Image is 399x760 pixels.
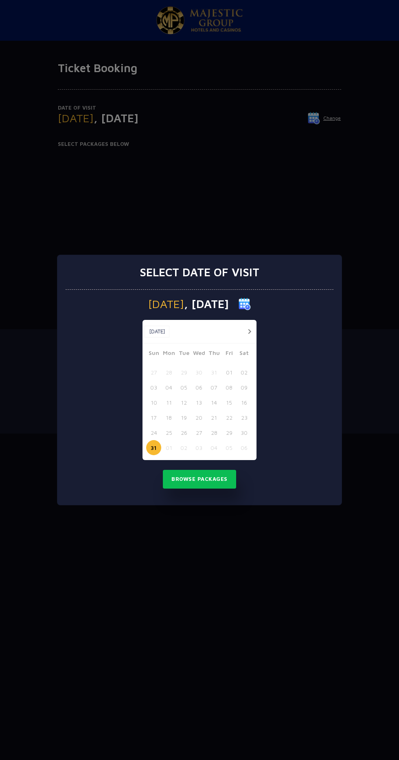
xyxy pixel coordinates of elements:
[221,395,237,410] button: 15
[206,410,221,425] button: 21
[146,410,161,425] button: 17
[221,440,237,455] button: 05
[206,440,221,455] button: 04
[206,380,221,395] button: 07
[191,440,206,455] button: 03
[161,348,176,360] span: Mon
[191,348,206,360] span: Wed
[237,380,252,395] button: 09
[161,425,176,440] button: 25
[146,365,161,380] button: 27
[146,425,161,440] button: 24
[191,425,206,440] button: 27
[146,440,161,455] button: 31
[184,298,229,310] span: , [DATE]
[221,425,237,440] button: 29
[176,410,191,425] button: 19
[237,440,252,455] button: 06
[145,326,169,338] button: [DATE]
[146,395,161,410] button: 10
[221,365,237,380] button: 01
[163,470,236,489] button: Browse Packages
[191,365,206,380] button: 30
[237,425,252,440] button: 30
[237,348,252,360] span: Sat
[176,380,191,395] button: 05
[161,395,176,410] button: 11
[206,365,221,380] button: 31
[176,365,191,380] button: 29
[206,348,221,360] span: Thu
[221,348,237,360] span: Fri
[176,395,191,410] button: 12
[176,440,191,455] button: 02
[206,395,221,410] button: 14
[191,380,206,395] button: 06
[176,425,191,440] button: 26
[237,410,252,425] button: 23
[161,410,176,425] button: 18
[237,365,252,380] button: 02
[176,348,191,360] span: Tue
[161,440,176,455] button: 01
[221,380,237,395] button: 08
[191,410,206,425] button: 20
[161,380,176,395] button: 04
[161,365,176,380] button: 28
[221,410,237,425] button: 22
[191,395,206,410] button: 13
[140,265,259,279] h3: Select date of visit
[239,298,251,310] img: calender icon
[148,298,184,310] span: [DATE]
[146,380,161,395] button: 03
[206,425,221,440] button: 28
[146,348,161,360] span: Sun
[237,395,252,410] button: 16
